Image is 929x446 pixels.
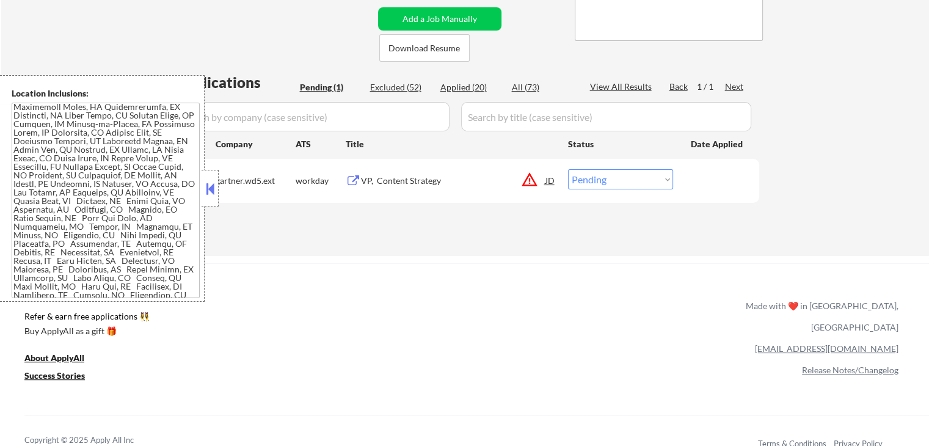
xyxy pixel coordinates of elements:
[24,327,147,335] div: Buy ApplyAll as a gift 🎁
[361,175,545,187] div: VP, Content Strategy
[802,365,898,375] a: Release Notes/Changelog
[24,312,490,325] a: Refer & earn free applications 👯‍♀️
[544,169,556,191] div: JD
[24,370,101,385] a: Success Stories
[461,102,751,131] input: Search by title (case sensitive)
[24,325,147,340] a: Buy ApplyAll as a gift 🎁
[440,81,501,93] div: Applied (20)
[691,138,745,150] div: Date Applied
[346,138,556,150] div: Title
[175,75,296,90] div: Applications
[175,102,450,131] input: Search by company (case sensitive)
[669,81,689,93] div: Back
[725,81,745,93] div: Next
[24,370,85,381] u: Success Stories
[568,133,673,155] div: Status
[24,353,84,363] u: About ApplyAll
[590,81,655,93] div: View All Results
[379,34,470,62] button: Download Resume
[300,81,361,93] div: Pending (1)
[378,7,501,31] button: Add a Job Manually
[24,352,101,367] a: About ApplyAll
[741,295,898,338] div: Made with ❤️ in [GEOGRAPHIC_DATA], [GEOGRAPHIC_DATA]
[12,87,200,100] div: Location Inclusions:
[216,138,296,150] div: Company
[697,81,725,93] div: 1 / 1
[512,81,573,93] div: All (73)
[296,138,346,150] div: ATS
[521,171,538,188] button: warning_amber
[755,343,898,354] a: [EMAIL_ADDRESS][DOMAIN_NAME]
[216,175,296,187] div: gartner.wd5.ext
[370,81,431,93] div: Excluded (52)
[296,175,346,187] div: workday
